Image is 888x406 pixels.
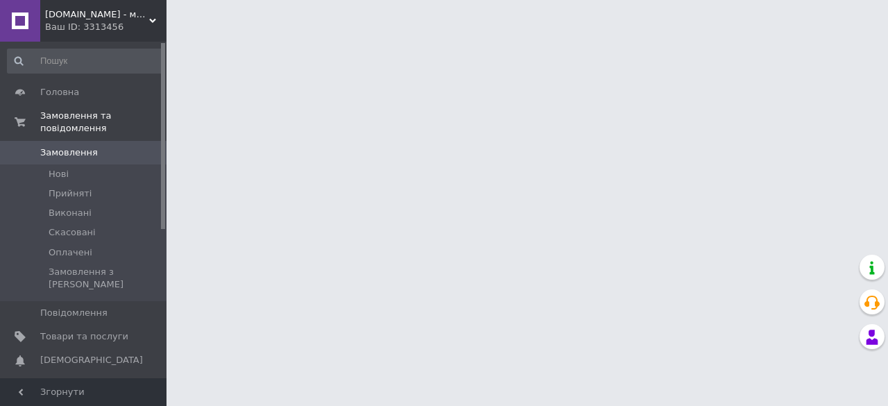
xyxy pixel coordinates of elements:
[49,187,92,200] span: Прийняті
[45,8,149,21] span: Caswear.store - магазин одягу та взуття
[40,330,128,343] span: Товари та послуги
[40,307,108,319] span: Повідомлення
[40,110,166,135] span: Замовлення та повідомлення
[49,207,92,219] span: Виконані
[49,266,162,291] span: Замовлення з [PERSON_NAME]
[40,146,98,159] span: Замовлення
[49,226,96,239] span: Скасовані
[40,86,79,99] span: Головна
[49,168,69,180] span: Нові
[7,49,164,74] input: Пошук
[49,246,92,259] span: Оплачені
[40,354,143,366] span: [DEMOGRAPHIC_DATA]
[45,21,166,33] div: Ваш ID: 3313456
